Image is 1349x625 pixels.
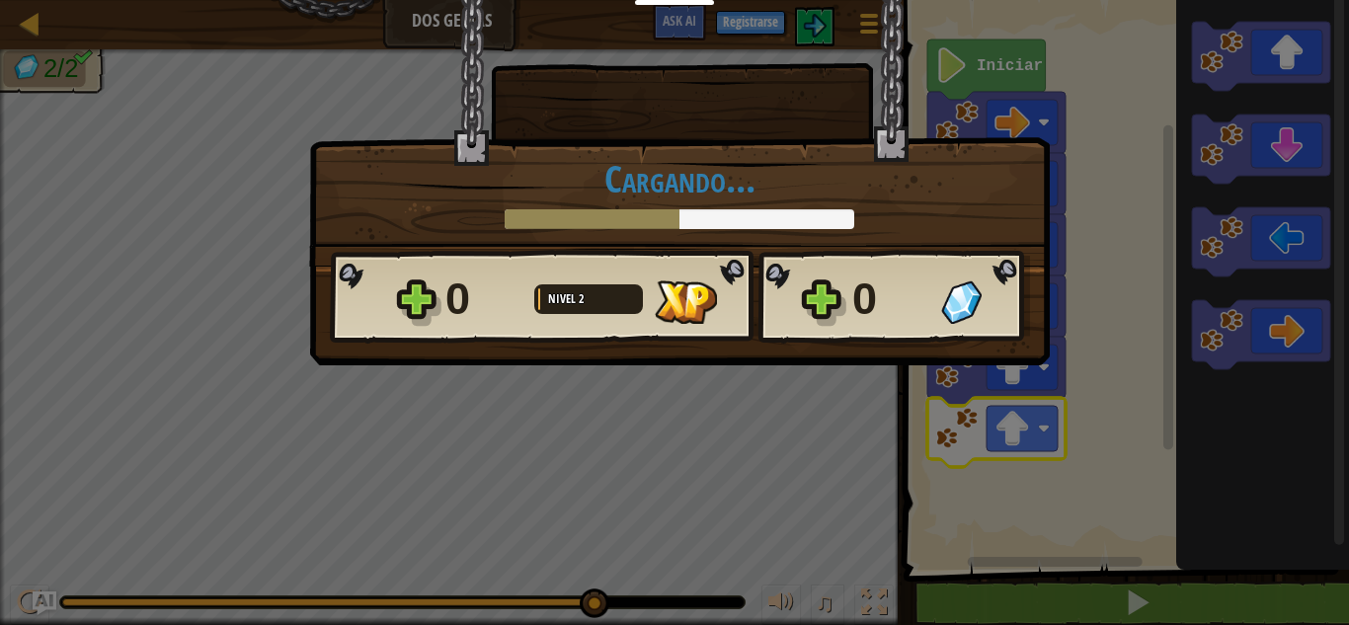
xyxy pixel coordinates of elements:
div: 0 [852,268,929,331]
h1: Cargando... [330,158,1029,199]
div: 0 [445,268,522,331]
span: 2 [579,290,585,307]
img: Gemas Conseguidas [941,280,982,324]
span: Nivel [548,290,579,307]
img: XP Conseguida [655,280,717,324]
